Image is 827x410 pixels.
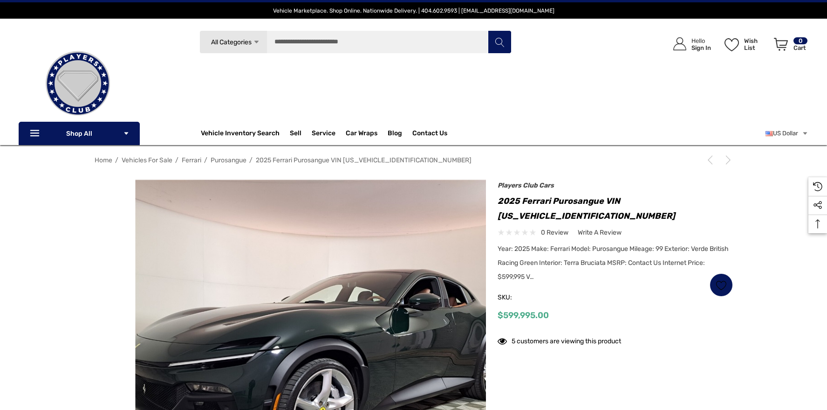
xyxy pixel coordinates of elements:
svg: Icon Arrow Down [253,39,260,46]
a: Next [720,155,733,165]
svg: Icon Line [29,128,43,139]
svg: Social Media [813,201,822,210]
span: Write a Review [578,229,622,237]
svg: Review Your Cart [774,38,788,51]
svg: Wish List [716,280,726,291]
p: Shop All [19,122,140,145]
button: Search [488,30,511,54]
a: Purosangue [211,156,246,164]
span: Sell [290,129,301,139]
svg: Wish List [724,38,739,51]
a: Previous [705,155,718,165]
p: 0 [793,37,807,44]
svg: Icon Arrow Down [123,130,130,137]
a: Wish List Wish List [720,28,770,60]
a: Players Club Cars [498,181,554,189]
nav: Breadcrumb [95,152,733,168]
a: Vehicles For Sale [122,156,172,164]
a: Contact Us [412,129,447,139]
a: Cart with 0 items [770,28,808,64]
span: SKU: [498,291,544,304]
a: Sign in [663,28,716,60]
a: Write a Review [578,227,622,238]
a: Home [95,156,112,164]
p: Sign In [691,44,711,51]
span: All Categories [211,38,251,46]
svg: Icon User Account [673,37,686,50]
a: Ferrari [182,156,201,164]
svg: Recently Viewed [813,182,822,191]
a: Car Wraps [346,124,388,143]
a: Wish List [710,273,733,297]
span: $599,995.00 [498,310,549,320]
div: 5 customers are viewing this product [498,333,621,347]
p: Wish List [744,37,769,51]
a: Service [312,129,335,139]
a: Sell [290,124,312,143]
p: Cart [793,44,807,51]
span: Vehicle Marketplace. Shop Online. Nationwide Delivery. | 404.602.9593 | [EMAIL_ADDRESS][DOMAIN_NAME] [273,7,554,14]
span: Year: 2025 Make: Ferrari Model: Purosangue Mileage: 99 Exterior: Verde British Racing Green Inter... [498,245,729,281]
p: Hello [691,37,711,44]
a: USD [765,124,808,143]
a: Blog [388,129,402,139]
a: 2025 Ferrari Purosangue VIN [US_VEHICLE_IDENTIFICATION_NUMBER] [256,156,472,164]
a: All Categories Icon Arrow Down Icon Arrow Up [199,30,267,54]
h1: 2025 Ferrari Purosangue VIN [US_VEHICLE_IDENTIFICATION_NUMBER] [498,194,733,223]
span: 0 review [541,227,568,238]
svg: Top [808,219,827,229]
a: Vehicle Inventory Search [201,129,280,139]
img: Players Club | Cars For Sale [31,37,124,130]
span: Car Wraps [346,129,377,139]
